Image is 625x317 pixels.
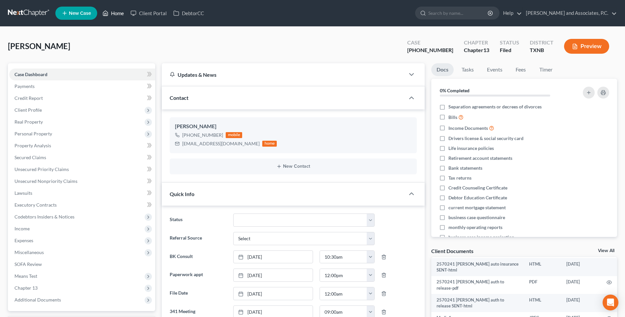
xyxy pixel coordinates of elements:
span: Credit Report [14,95,43,101]
span: Secured Claims [14,155,46,160]
span: SOFA Review [14,261,42,267]
span: Bank statements [448,165,482,171]
span: Chapter 13 [14,285,38,291]
button: New Contact [175,164,412,169]
a: [DATE] [234,269,313,281]
span: Real Property [14,119,43,125]
span: monthly operating reports [448,224,502,231]
div: Status [500,39,519,46]
span: Income Documents [448,125,488,131]
a: Unsecured Priority Claims [9,163,155,175]
span: Debtor Education Certificate [448,194,507,201]
a: Property Analysis [9,140,155,152]
div: Chapter [464,39,489,46]
label: Status [166,214,230,227]
a: Unsecured Nonpriority Claims [9,175,155,187]
strong: 0% Completed [440,88,469,93]
a: Help [500,7,522,19]
a: Fees [510,63,531,76]
input: -- : -- [320,269,367,281]
a: Timer [534,63,558,76]
div: [EMAIL_ADDRESS][DOMAIN_NAME] [182,140,260,147]
span: Personal Property [14,131,52,136]
td: [DATE] [561,258,601,276]
label: BK Consult [166,250,230,264]
div: [PHONE_NUMBER] [182,132,223,138]
td: 2570241 [PERSON_NAME] auth to release SENT-html [431,294,524,312]
a: Secured Claims [9,152,155,163]
a: Credit Report [9,92,155,104]
a: Events [482,63,508,76]
span: Additional Documents [14,297,61,303]
div: Chapter [464,46,489,54]
span: Payments [14,83,35,89]
a: Case Dashboard [9,69,155,80]
a: [PERSON_NAME] and Associates, P.C. [523,7,617,19]
span: Expenses [14,238,33,243]
td: PDF [524,276,561,294]
td: HTML [524,258,561,276]
input: -- : -- [320,251,367,263]
div: Client Documents [431,247,473,254]
span: Income [14,226,30,231]
span: Unsecured Priority Claims [14,166,69,172]
span: Credit Counseling Certificate [448,185,507,191]
td: HTML [524,294,561,312]
span: Quick Info [170,191,194,197]
span: Case Dashboard [14,72,47,77]
span: Life insurance policies [448,145,494,152]
a: Tasks [456,63,479,76]
div: District [530,39,554,46]
td: 2570241 [PERSON_NAME] auto insurance SENT-html [431,258,524,276]
span: [PERSON_NAME] [8,41,70,51]
input: -- : -- [320,287,367,300]
span: Executory Contracts [14,202,57,208]
div: TXNB [530,46,554,54]
a: DebtorCC [170,7,207,19]
span: Codebtors Insiders & Notices [14,214,74,219]
td: 2570241 [PERSON_NAME] auth to release-pdf [431,276,524,294]
div: Updates & News [170,71,397,78]
span: business case income projection [448,234,514,241]
label: File Date [166,287,230,300]
span: 13 [483,47,489,53]
span: Tax returns [448,175,471,181]
div: home [262,141,277,147]
span: Retirement account statements [448,155,512,161]
span: Contact [170,95,188,101]
a: SOFA Review [9,258,155,270]
label: Paperwork appt [166,269,230,282]
span: New Case [69,11,91,16]
div: mobile [226,132,242,138]
a: Executory Contracts [9,199,155,211]
span: Client Profile [14,107,42,113]
button: Preview [564,39,609,54]
span: Separation agreements or decrees of divorces [448,103,542,110]
td: [DATE] [561,294,601,312]
span: Property Analysis [14,143,51,148]
span: Means Test [14,273,37,279]
span: Lawsuits [14,190,32,196]
td: [DATE] [561,276,601,294]
a: Payments [9,80,155,92]
input: Search by name... [428,7,489,19]
div: [PHONE_NUMBER] [407,46,453,54]
span: Unsecured Nonpriority Claims [14,178,77,184]
div: Open Intercom Messenger [603,295,618,310]
a: [DATE] [234,287,313,300]
label: Referral Source [166,232,230,245]
a: View All [598,248,614,253]
a: Lawsuits [9,187,155,199]
a: Docs [431,63,454,76]
span: Miscellaneous [14,249,44,255]
a: Home [99,7,127,19]
span: business case questionnaire [448,214,505,221]
span: current mortgage statement [448,204,506,211]
span: Bills [448,114,457,121]
div: [PERSON_NAME] [175,123,412,130]
span: Drivers license & social security card [448,135,524,142]
div: Filed [500,46,519,54]
div: Case [407,39,453,46]
a: Client Portal [127,7,170,19]
a: [DATE] [234,251,313,263]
